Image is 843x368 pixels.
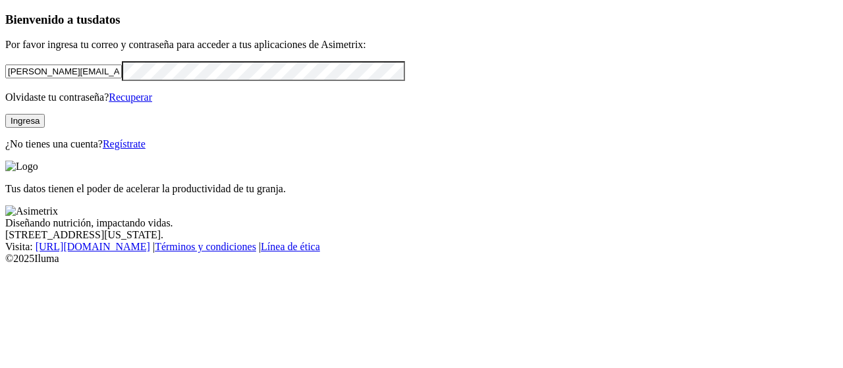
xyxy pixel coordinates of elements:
span: datos [92,13,121,26]
p: Olvidaste tu contraseña? [5,92,838,103]
div: Visita : | | [5,241,838,253]
input: Tu correo [5,65,122,78]
button: Ingresa [5,114,45,128]
div: Diseñando nutrición, impactando vidas. [5,217,838,229]
img: Asimetrix [5,205,58,217]
a: Regístrate [103,138,146,149]
h3: Bienvenido a tus [5,13,838,27]
div: [STREET_ADDRESS][US_STATE]. [5,229,838,241]
div: © 2025 Iluma [5,253,838,265]
a: Términos y condiciones [155,241,256,252]
p: Tus datos tienen el poder de acelerar la productividad de tu granja. [5,183,838,195]
p: ¿No tienes una cuenta? [5,138,838,150]
a: Línea de ética [261,241,320,252]
p: Por favor ingresa tu correo y contraseña para acceder a tus aplicaciones de Asimetrix: [5,39,838,51]
a: Recuperar [109,92,152,103]
a: [URL][DOMAIN_NAME] [36,241,150,252]
img: Logo [5,161,38,172]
